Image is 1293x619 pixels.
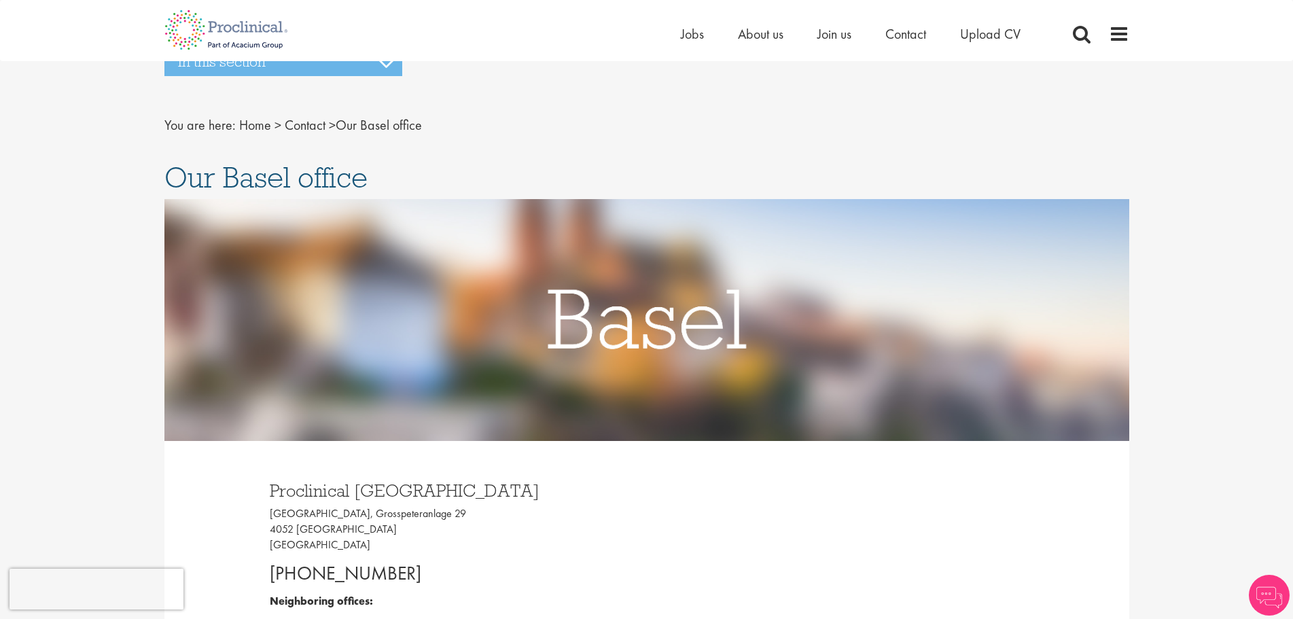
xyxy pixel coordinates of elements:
[164,159,368,196] span: Our Basel office
[274,116,281,134] span: >
[270,594,373,608] b: Neighboring offices:
[960,25,1021,43] a: Upload CV
[817,25,851,43] a: Join us
[239,116,422,134] span: Our Basel office
[1249,575,1290,616] img: Chatbot
[285,116,325,134] a: breadcrumb link to Contact
[239,116,271,134] a: breadcrumb link to Home
[270,506,637,553] p: [GEOGRAPHIC_DATA], Grosspeteranlage 29 4052 [GEOGRAPHIC_DATA] [GEOGRAPHIC_DATA]
[164,116,236,134] span: You are here:
[329,116,336,134] span: >
[164,48,402,76] h3: In this section
[270,482,637,499] h3: Proclinical [GEOGRAPHIC_DATA]
[738,25,783,43] a: About us
[885,25,926,43] a: Contact
[10,569,183,609] iframe: reCAPTCHA
[270,560,637,587] p: [PHONE_NUMBER]
[681,25,704,43] a: Jobs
